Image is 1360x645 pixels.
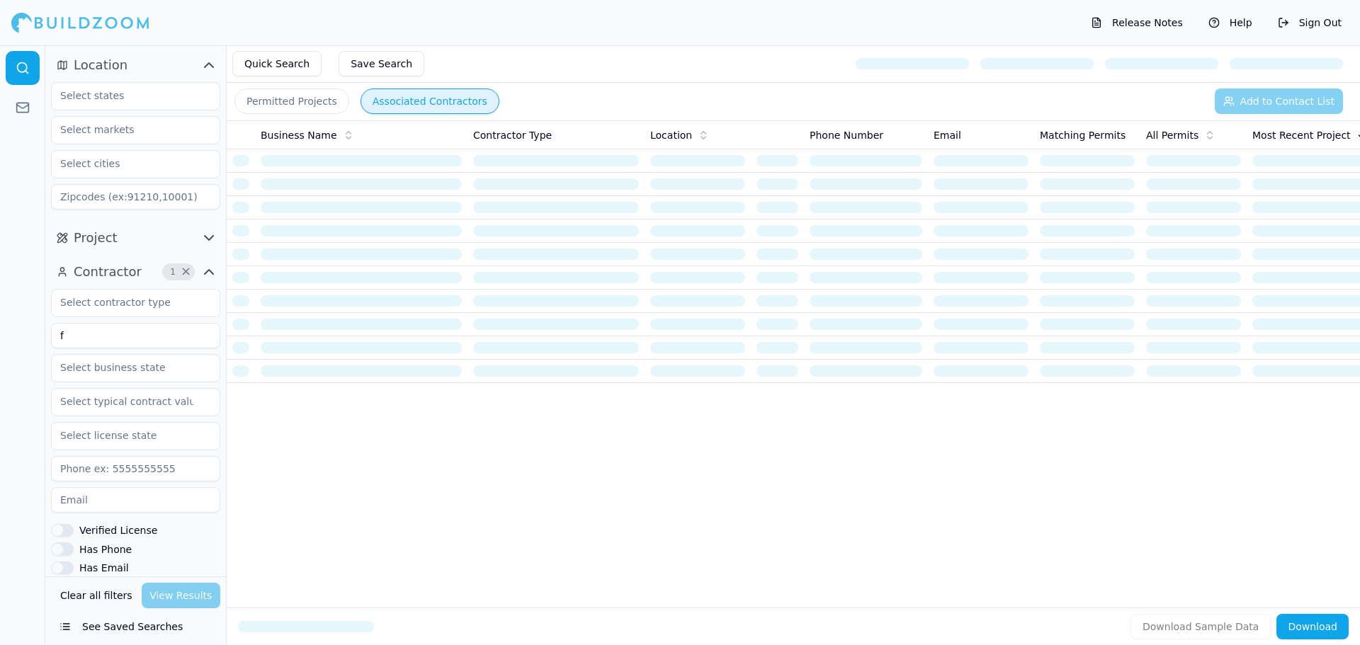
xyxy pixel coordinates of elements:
input: Email [51,487,220,513]
input: Select typical contract value [52,389,202,414]
button: Project [51,227,220,249]
input: Select contractor type [52,290,202,315]
button: Help [1201,11,1259,34]
span: All Permits [1146,128,1198,142]
button: Location [51,54,220,76]
span: Email [934,128,961,142]
input: Select states [52,83,202,108]
button: Sign Out [1271,11,1349,34]
button: Release Notes [1084,11,1190,34]
span: Business Name [261,128,337,142]
span: 1 [166,265,180,279]
button: Permitted Projects [234,89,349,114]
span: Contractor Type [473,128,552,142]
span: Clear Contractor filters [181,268,191,275]
button: See Saved Searches [51,614,220,639]
span: Location [650,128,692,142]
label: Verified License [79,525,157,535]
input: Select license state [52,423,202,448]
button: Save Search [339,51,424,76]
span: Location [74,55,127,75]
span: Project [74,228,118,248]
input: Phone ex: 5555555555 [51,456,220,481]
span: Most Recent Project [1252,128,1351,142]
span: Contractor [74,262,142,282]
button: Download [1276,614,1349,639]
label: Has Email [79,563,129,573]
button: Clear all filters [57,583,136,608]
input: Select cities [52,151,202,176]
button: Quick Search [232,51,322,76]
input: Business name [51,323,220,348]
button: Associated Contractors [361,89,499,114]
button: Contractor1Clear Contractor filters [51,261,220,283]
input: Select business state [52,355,202,380]
span: Phone Number [810,128,883,142]
input: Select markets [52,117,202,142]
label: Has Phone [79,544,132,554]
span: Matching Permits [1040,128,1126,142]
input: Zipcodes (ex:91210,10001) [51,184,220,210]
